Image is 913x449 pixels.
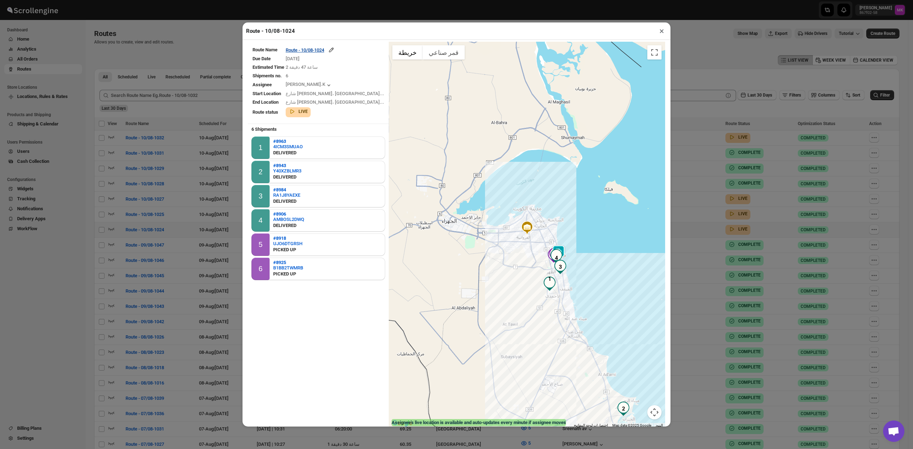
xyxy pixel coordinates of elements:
label: Assignee's live location is available and auto-updates every minute if assignee moves [392,419,566,426]
span: Route status [253,109,278,115]
div: شارع [PERSON_NAME]، [GEOGRAPHIC_DATA]... [286,90,384,97]
div: PICKED UP [273,270,303,278]
div: DELIVERED [273,222,304,229]
button: RA1J8YAEXE [273,192,300,198]
div: DELIVERED [273,174,301,181]
b: #8918 [273,236,286,241]
span: Map data ©2025 Google [612,423,651,427]
div: 1 [259,144,262,152]
div: PICKED UP [273,246,302,253]
button: Route - 10/08-1024 [286,46,335,53]
div: 2 [259,168,262,176]
button: AMBOSL2DWQ [273,217,304,222]
div: شارع [PERSON_NAME]، [GEOGRAPHIC_DATA]... [286,99,384,106]
b: #8906 [273,211,286,217]
div: DELIVERED [273,149,303,156]
span: Shipments no. [253,73,282,78]
span: Estimated Time [253,64,284,70]
button: [PERSON_NAME].K [286,82,332,89]
span: Assignee [253,82,272,87]
h2: Route - 10/08-1024 [246,27,295,35]
button: #8918 [273,236,302,241]
div: 6 [259,265,262,273]
div: 5 [548,250,562,264]
button: UJO6DTGRSH [273,241,302,246]
div: DELIVERED [273,198,300,205]
b: #8963 [273,139,286,144]
button: عرض صور القمر الصناعي [423,45,465,60]
div: 4 [259,216,262,224]
button: B1BB2TWMRB [273,265,303,270]
span: Route Name [253,47,277,52]
span: Start Location [253,91,281,96]
b: #8943 [273,163,286,168]
div: 3 [553,260,567,274]
b: 6 Shipments [248,123,280,135]
span: End Location [253,99,279,105]
div: 3 [259,192,262,200]
b: #8984 [273,187,286,192]
button: #8925 [273,260,303,265]
button: × [657,26,667,36]
b: #8925 [273,260,286,265]
button: عناصر التحكّم بطريقة عرض الخريطة [647,405,662,419]
span: 2 ساعة 47 دقيقة [286,64,318,70]
button: اختصارات لوحة المفاتيح [574,423,608,428]
a: ‏فتح هذه المنطقة في "خرائط Google" (يؤدي ذلك إلى فتح نافذة جديدة) [391,419,414,428]
button: LIVE [289,108,308,115]
button: تبديل إلى العرض ملء الشاشة [647,45,662,60]
div: 4 [549,253,563,267]
span: 6 [286,73,288,78]
button: #8906 [273,211,304,217]
button: #8963 [273,139,303,144]
b: LIVE [299,109,308,114]
button: Y40XZBLMR3 [273,168,301,174]
button: #8943 [273,163,301,168]
div: 1 [542,278,557,292]
button: عرض خريطة الشارع [392,45,423,60]
a: دردشة مفتوحة [883,420,904,442]
div: 2 [616,402,631,416]
button: #8984 [273,187,300,192]
span: [DATE] [286,56,300,61]
div: 5 [259,241,262,249]
a: البنود [656,423,663,427]
button: 4ICM3SMUAO [273,144,303,149]
div: 6 [547,248,561,263]
img: Google [391,419,414,428]
span: Due Date [253,56,271,61]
